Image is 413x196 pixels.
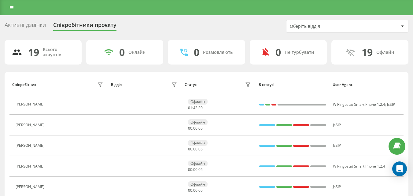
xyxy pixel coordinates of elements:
[285,50,314,55] div: Не турбувати
[193,146,197,152] span: 00
[333,102,385,107] span: W Ringostat Smart Phone 1.2.4
[198,188,203,193] span: 05
[188,147,203,151] div: : :
[188,181,208,187] div: Офлайн
[43,47,74,57] div: Всього акаунтів
[119,46,125,58] div: 0
[392,161,407,176] div: Open Intercom Messenger
[333,122,341,128] span: JsSIP
[198,126,203,131] span: 05
[188,146,192,152] span: 00
[198,146,203,152] span: 05
[28,46,39,58] div: 19
[16,143,46,148] div: [PERSON_NAME]
[198,105,203,110] span: 30
[387,102,395,107] span: JsSIP
[16,123,46,127] div: [PERSON_NAME]
[111,83,122,87] div: Відділ
[290,24,363,29] div: Оберіть відділ
[5,22,46,31] div: Активні дзвінки
[198,167,203,172] span: 05
[188,126,203,131] div: : :
[188,167,192,172] span: 00
[188,188,203,193] div: : :
[12,83,36,87] div: Співробітник
[188,119,208,125] div: Офлайн
[188,99,208,105] div: Офлайн
[16,164,46,168] div: [PERSON_NAME]
[188,106,203,110] div: : :
[188,126,192,131] span: 00
[193,188,197,193] span: 00
[275,46,281,58] div: 0
[376,50,394,55] div: Офлайн
[16,102,46,106] div: [PERSON_NAME]
[193,126,197,131] span: 00
[16,185,46,189] div: [PERSON_NAME]
[194,46,199,58] div: 0
[188,105,192,110] span: 01
[188,161,208,166] div: Офлайн
[362,46,373,58] div: 19
[188,188,192,193] span: 00
[185,83,197,87] div: Статус
[188,140,208,146] div: Офлайн
[333,143,341,148] span: JsSIP
[53,22,116,31] div: Співробітники проєкту
[333,83,401,87] div: User Agent
[203,50,233,55] div: Розмовляють
[333,184,341,189] span: JsSIP
[193,105,197,110] span: 43
[259,83,327,87] div: В статусі
[128,50,146,55] div: Онлайн
[193,167,197,172] span: 00
[333,164,385,169] span: W Ringostat Smart Phone 1.2.4
[188,168,203,172] div: : :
